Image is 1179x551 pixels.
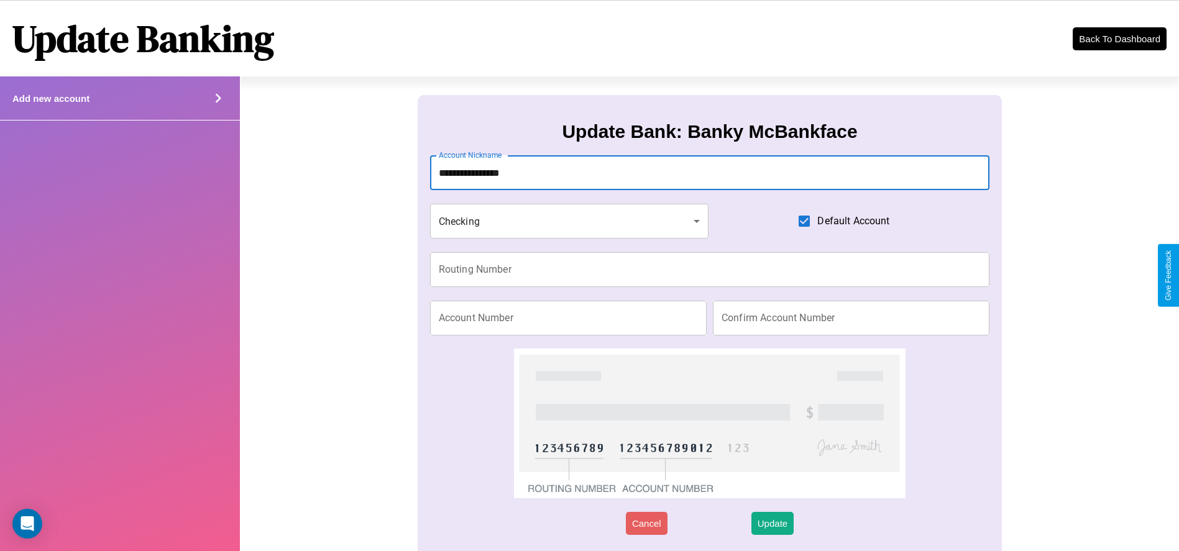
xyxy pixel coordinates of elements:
[562,121,857,142] h3: Update Bank: Banky McBankface
[430,204,709,239] div: Checking
[751,512,794,535] button: Update
[12,509,42,539] div: Open Intercom Messenger
[514,348,906,498] img: check
[626,512,667,535] button: Cancel
[12,93,89,104] h4: Add new account
[817,214,889,229] span: Default Account
[1164,250,1173,301] div: Give Feedback
[439,150,502,160] label: Account Nickname
[12,13,274,64] h1: Update Banking
[1073,27,1167,50] button: Back To Dashboard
